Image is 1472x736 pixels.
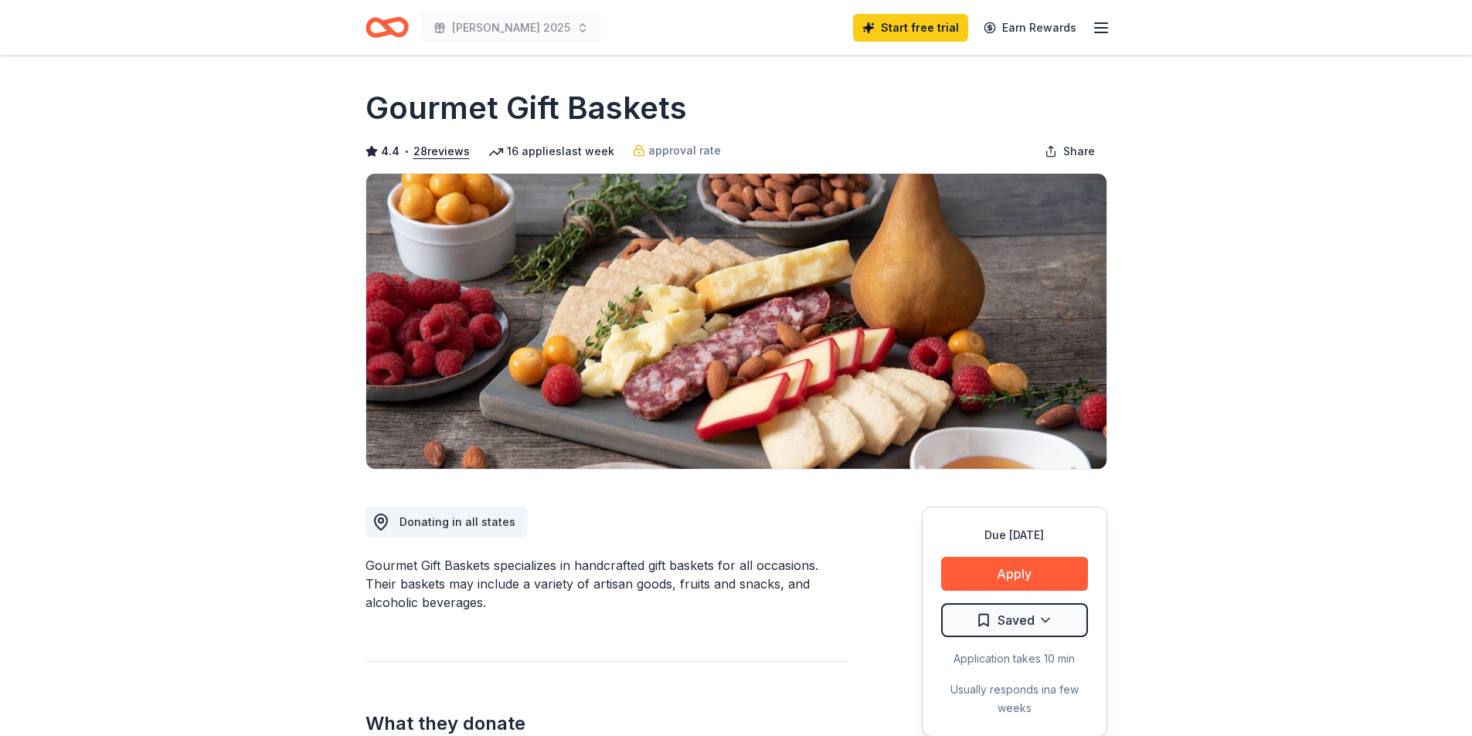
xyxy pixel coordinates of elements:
[403,145,409,158] span: •
[648,141,721,160] span: approval rate
[941,650,1088,668] div: Application takes 10 min
[366,174,1107,469] img: Image for Gourmet Gift Baskets
[941,603,1088,637] button: Saved
[452,19,570,37] span: [PERSON_NAME] 2025
[365,556,848,612] div: Gourmet Gift Baskets specializes in handcrafted gift baskets for all occasions. Their baskets may...
[488,142,614,161] div: 16 applies last week
[941,557,1088,591] button: Apply
[941,526,1088,544] div: Due [DATE]
[974,14,1086,42] a: Earn Rewards
[399,515,515,528] span: Donating in all states
[853,14,968,42] a: Start free trial
[633,141,721,160] a: approval rate
[365,711,848,736] h2: What they donate
[1063,142,1095,161] span: Share
[941,680,1088,717] div: Usually responds in a few weeks
[365,86,687,130] h1: Gourmet Gift Baskets
[1032,136,1107,167] button: Share
[365,9,409,46] a: Home
[998,610,1035,630] span: Saved
[413,142,470,161] button: 28reviews
[421,12,601,43] button: [PERSON_NAME] 2025
[381,142,399,161] span: 4.4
